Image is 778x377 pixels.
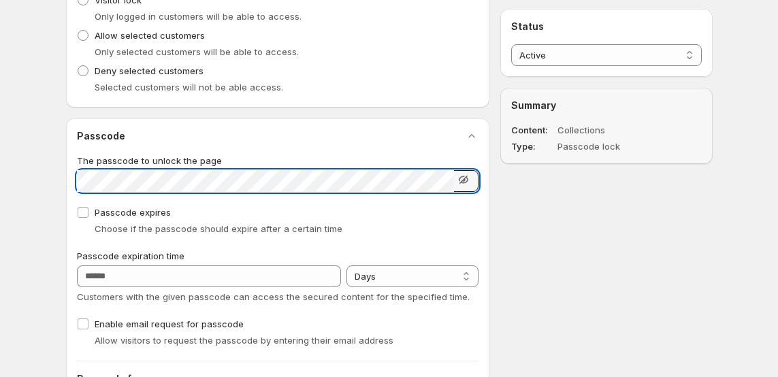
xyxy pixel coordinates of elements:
dt: Content: [511,123,555,137]
span: The passcode to unlock the page [77,155,222,166]
h2: Status [511,20,701,33]
span: Passcode expires [95,207,171,218]
span: Only selected customers will be able to access. [95,46,299,57]
dd: Collections [557,123,662,137]
dt: Type: [511,140,555,153]
span: Choose if the passcode should expire after a certain time [95,223,342,234]
span: Deny selected customers [95,65,204,76]
h2: Summary [511,99,701,112]
span: Enable email request for passcode [95,318,244,329]
p: Customers with the given passcode can access the secured content for the specified time. [77,290,479,304]
span: Selected customers will not be able access. [95,82,283,93]
dd: Passcode lock [557,140,662,153]
span: Allow visitors to request the passcode by entering their email address [95,335,393,346]
h2: Passcode [77,129,125,143]
span: Allow selected customers [95,30,205,41]
span: Only logged in customers will be able to access. [95,11,302,22]
p: Passcode expiration time [77,249,479,263]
